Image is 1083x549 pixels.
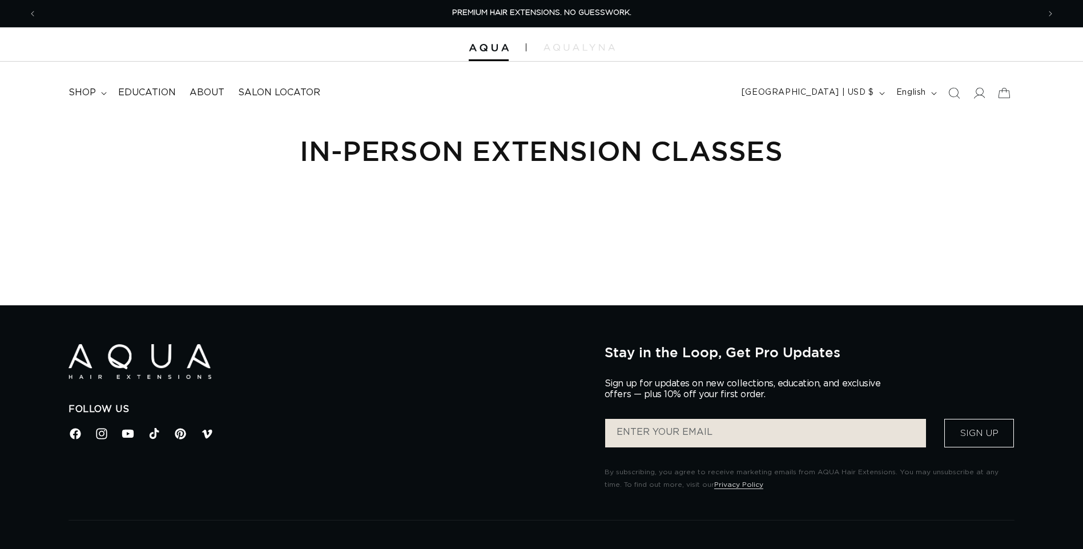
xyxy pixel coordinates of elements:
[118,87,176,99] span: Education
[69,133,1014,168] h1: In-Person Extension Classes
[62,80,111,106] summary: shop
[605,378,890,400] p: Sign up for updates on new collections, education, and exclusive offers — plus 10% off your first...
[714,481,763,488] a: Privacy Policy
[896,87,926,99] span: English
[941,80,967,106] summary: Search
[190,87,224,99] span: About
[742,87,874,99] span: [GEOGRAPHIC_DATA] | USD $
[605,344,1014,360] h2: Stay in the Loop, Get Pro Updates
[69,403,587,415] h2: Follow Us
[543,44,615,51] img: aqualyna.com
[452,9,631,17] span: PREMIUM HAIR EXTENSIONS. NO GUESSWORK.
[238,87,320,99] span: Salon Locator
[469,44,509,52] img: Aqua Hair Extensions
[889,82,941,104] button: English
[69,87,96,99] span: shop
[183,80,231,106] a: About
[69,344,211,379] img: Aqua Hair Extensions
[944,419,1014,447] button: Sign Up
[605,419,926,447] input: ENTER YOUR EMAIL
[735,82,889,104] button: [GEOGRAPHIC_DATA] | USD $
[20,3,45,25] button: Previous announcement
[111,80,183,106] a: Education
[605,466,1014,491] p: By subscribing, you agree to receive marketing emails from AQUA Hair Extensions. You may unsubscr...
[1038,3,1063,25] button: Next announcement
[231,80,327,106] a: Salon Locator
